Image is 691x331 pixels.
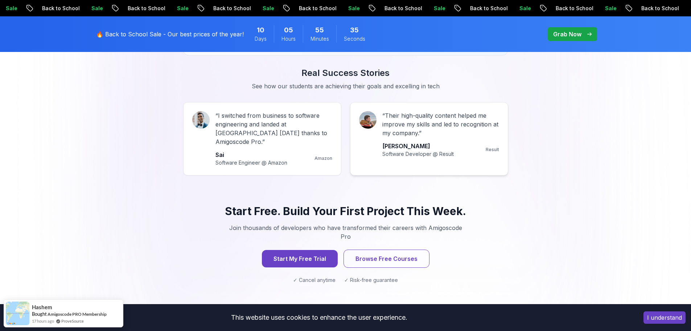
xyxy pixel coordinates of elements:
p: Sale [85,5,108,12]
img: Sai [192,111,210,129]
div: This website uses cookies to enhance the user experience. [5,310,633,326]
p: Sale [427,5,450,12]
p: Sale [341,5,365,12]
span: ✓ Risk-free guarantee [344,276,398,284]
button: Start My Free Trial [262,250,338,267]
button: Browse Free Courses [344,250,429,268]
p: Sale [513,5,536,12]
h3: Start Free. Build Your First Project This Week. [201,205,491,218]
a: Amigoscode PRO Membership [48,311,107,317]
p: Result [486,147,499,153]
p: Back to School [206,5,256,12]
p: Join thousands of developers who have transformed their careers with Amigoscode Pro [224,223,468,241]
p: Back to School [463,5,513,12]
span: Seconds [344,35,365,43]
p: Back to School [35,5,85,12]
p: Back to School [378,5,427,12]
img: Amir [359,111,377,129]
span: Bought [32,311,47,317]
span: 10 Days [257,25,264,35]
span: Minutes [310,35,329,43]
span: 5 Hours [284,25,293,35]
p: Amazon [314,156,332,161]
span: Hashem [32,304,52,310]
span: ✓ Cancel anytime [293,276,336,284]
p: “ I switched from business to software engineering and landed at [GEOGRAPHIC_DATA] [DATE] thanks ... [215,111,332,146]
p: Sai [215,150,287,159]
span: Days [255,35,267,43]
p: Back to School [292,5,341,12]
span: 35 Seconds [350,25,359,35]
p: [PERSON_NAME] [382,142,454,150]
p: Grab Now [553,30,581,39]
p: “ Their high-quality content helped me improve my skills and led to recognition at my company. ” [382,111,499,137]
a: ProveSource [61,318,84,324]
p: See how our students are achieving their goals and excelling in tech [224,82,468,90]
p: Software Developer @ Result [382,150,454,158]
p: Sale [598,5,621,12]
span: 55 Minutes [315,25,324,35]
p: Sale [170,5,193,12]
p: Back to School [549,5,598,12]
p: Sale [256,5,279,12]
button: Accept cookies [643,311,686,324]
p: 🔥 Back to School Sale - Our best prices of the year! [96,30,244,39]
p: Back to School [121,5,170,12]
img: provesource social proof notification image [6,302,29,325]
p: Software Engineer @ Amazon [215,159,287,166]
p: Back to School [634,5,684,12]
span: Hours [281,35,296,43]
h3: Real Success Stories [92,67,600,79]
span: 17 hours ago [32,318,54,324]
